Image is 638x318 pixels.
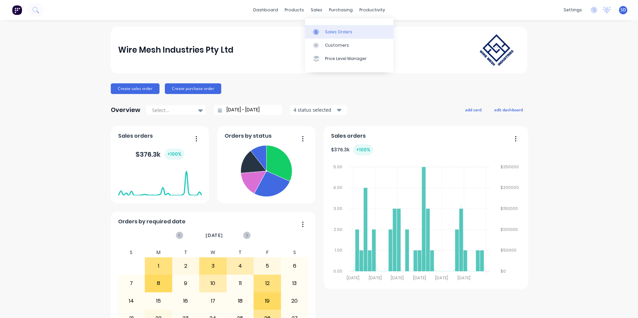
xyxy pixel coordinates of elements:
div: Price Level Manager [325,56,367,62]
div: 8 [145,275,172,292]
div: 9 [173,275,199,292]
div: W [199,248,227,257]
div: 4 status selected [294,106,336,113]
div: 12 [254,275,281,292]
tspan: [DATE] [369,275,382,281]
div: 5 [254,258,281,274]
div: purchasing [326,5,356,15]
a: Customers [305,39,393,52]
div: 17 [200,293,226,309]
span: [DATE] [206,232,223,239]
div: 7 [118,275,145,292]
span: Sales orders [118,132,153,140]
div: 15 [145,293,172,309]
tspan: [DATE] [391,275,404,281]
img: Wire Mesh Industries Pty Ltd [473,28,520,72]
div: 10 [200,275,226,292]
div: Customers [325,42,349,48]
button: Create purchase order [165,83,221,94]
tspan: 0.00 [333,268,342,274]
div: 4 [227,258,254,274]
div: S [118,248,145,257]
tspan: 3.00 [334,206,342,211]
a: Sales Orders [305,25,393,38]
div: 20 [281,293,308,309]
button: Create sales order [111,83,159,94]
span: SD [621,7,626,13]
div: T [227,248,254,257]
div: 11 [227,275,254,292]
button: edit dashboard [490,105,527,114]
div: products [281,5,307,15]
tspan: $100000 [501,227,518,232]
tspan: [DATE] [413,275,426,281]
div: Wire Mesh Industries Pty Ltd [118,43,234,57]
div: settings [560,5,585,15]
tspan: $150000 [501,206,518,211]
div: Sales Orders [325,29,352,35]
div: $ 376.3k [135,149,184,160]
tspan: $250000 [501,164,519,170]
div: $ 376.3k [331,144,373,155]
tspan: $0 [501,268,506,274]
div: sales [307,5,326,15]
tspan: [DATE] [346,275,359,281]
tspan: $200000 [501,185,519,190]
div: 19 [254,293,281,309]
div: 3 [200,258,226,274]
div: + 100 % [353,144,373,155]
tspan: $50000 [501,247,517,253]
img: Factory [12,5,22,15]
div: T [172,248,200,257]
div: 14 [118,293,145,309]
tspan: 1.00 [335,247,342,253]
tspan: [DATE] [435,275,448,281]
div: 18 [227,293,254,309]
div: S [281,248,308,257]
tspan: 2.00 [334,227,342,232]
button: 4 status selected [290,105,347,115]
div: + 100 % [165,149,184,160]
span: Sales orders [331,132,366,140]
div: 13 [281,275,308,292]
div: 2 [173,258,199,274]
div: F [254,248,281,257]
div: M [145,248,172,257]
div: Overview [111,103,140,117]
tspan: 4.00 [333,185,342,190]
a: Price Level Manager [305,52,393,65]
div: 16 [173,293,199,309]
div: 1 [145,258,172,274]
tspan: 5.00 [333,164,342,170]
tspan: [DATE] [457,275,470,281]
div: 6 [281,258,308,274]
span: Orders by status [225,132,272,140]
button: add card [461,105,486,114]
a: dashboard [250,5,281,15]
div: productivity [356,5,388,15]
